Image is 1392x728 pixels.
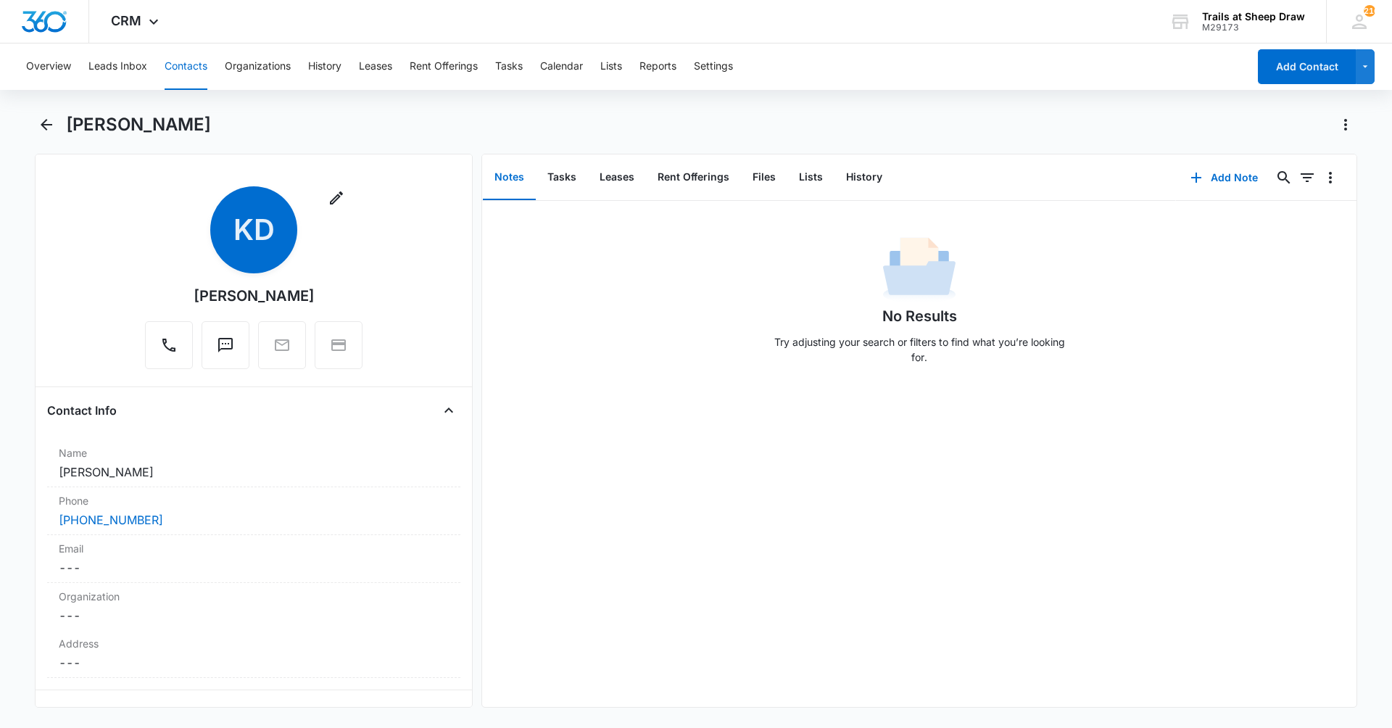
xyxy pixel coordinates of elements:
[145,344,193,356] a: Call
[1364,5,1375,17] div: notifications count
[646,155,741,200] button: Rent Offerings
[410,44,478,90] button: Rent Offerings
[47,630,460,678] div: Address---
[59,463,449,481] dd: [PERSON_NAME]
[59,607,449,624] dd: ---
[767,334,1072,365] p: Try adjusting your search or filters to find what you’re looking for.
[202,344,249,356] a: Text
[359,44,392,90] button: Leases
[1334,113,1357,136] button: Actions
[202,321,249,369] button: Text
[59,445,449,460] label: Name
[495,44,523,90] button: Tasks
[145,321,193,369] button: Call
[194,285,315,307] div: [PERSON_NAME]
[600,44,622,90] button: Lists
[787,155,834,200] button: Lists
[834,155,894,200] button: History
[47,487,460,535] div: Phone[PHONE_NUMBER]
[59,636,449,651] label: Address
[1364,5,1375,17] span: 216
[47,535,460,583] div: Email---
[694,44,733,90] button: Settings
[1176,160,1272,195] button: Add Note
[35,113,57,136] button: Back
[588,155,646,200] button: Leases
[59,654,449,671] dd: ---
[59,589,449,604] label: Organization
[66,114,211,136] h1: [PERSON_NAME]
[1258,49,1356,84] button: Add Contact
[26,44,71,90] button: Overview
[210,186,297,273] span: KD
[1272,166,1296,189] button: Search...
[59,511,163,529] a: [PHONE_NUMBER]
[1296,166,1319,189] button: Filters
[59,493,449,508] label: Phone
[59,541,449,556] label: Email
[47,439,460,487] div: Name[PERSON_NAME]
[1202,22,1305,33] div: account id
[88,44,147,90] button: Leads Inbox
[1319,166,1342,189] button: Overflow Menu
[540,44,583,90] button: Calendar
[437,399,460,422] button: Close
[47,705,86,722] h4: Details
[111,13,141,28] span: CRM
[882,305,957,327] h1: No Results
[483,155,536,200] button: Notes
[225,44,291,90] button: Organizations
[639,44,676,90] button: Reports
[437,702,460,725] button: Close
[883,233,956,305] img: No Data
[165,44,207,90] button: Contacts
[47,583,460,630] div: Organization---
[1202,11,1305,22] div: account name
[536,155,588,200] button: Tasks
[741,155,787,200] button: Files
[308,44,341,90] button: History
[59,559,449,576] dd: ---
[47,402,117,419] h4: Contact Info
